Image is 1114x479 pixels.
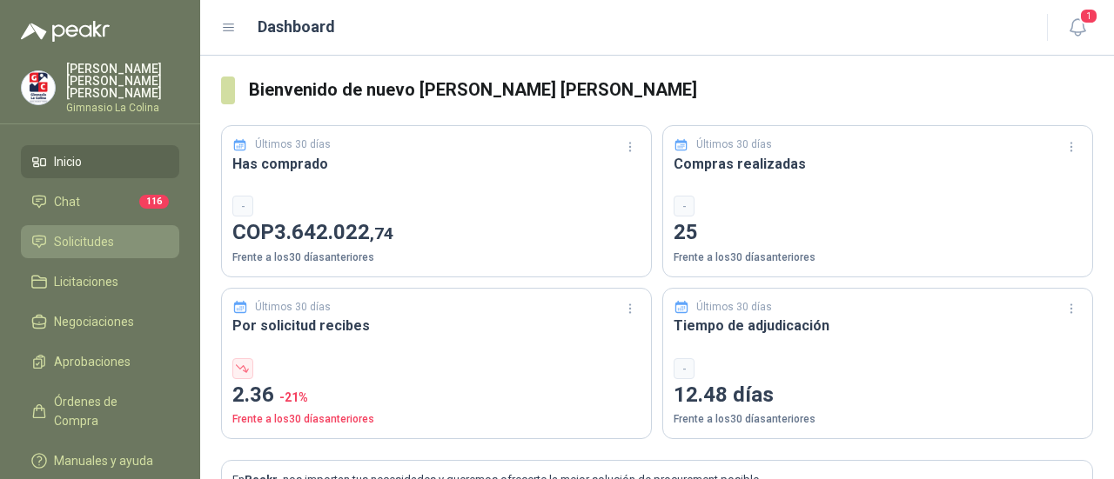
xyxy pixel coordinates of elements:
a: Inicio [21,145,179,178]
img: Company Logo [22,71,55,104]
p: Últimos 30 días [696,299,772,316]
a: Licitaciones [21,265,179,298]
p: Frente a los 30 días anteriores [232,249,641,266]
span: Aprobaciones [54,352,131,371]
span: 3.642.022 [274,220,393,244]
p: 12.48 días [674,379,1082,412]
p: Frente a los 30 días anteriores [674,249,1082,266]
a: Chat116 [21,185,179,218]
p: Últimos 30 días [696,136,772,153]
span: Licitaciones [54,272,118,291]
p: COP [232,216,641,249]
p: Gimnasio La Colina [66,103,179,113]
a: Solicitudes [21,225,179,258]
h1: Dashboard [258,15,335,39]
p: [PERSON_NAME] [PERSON_NAME] [PERSON_NAME] [66,63,179,99]
h3: Compras realizadas [674,153,1082,175]
a: Negociaciones [21,305,179,338]
div: - [232,196,253,216]
a: Manuales y ayuda [21,444,179,477]
span: 1 [1079,8,1098,24]
span: Negociaciones [54,312,134,331]
span: 116 [139,195,169,209]
a: Aprobaciones [21,345,179,378]
p: Frente a los 30 días anteriores [232,411,641,428]
p: Últimos 30 días [255,299,331,316]
span: Inicio [54,152,82,171]
a: Órdenes de Compra [21,385,179,437]
p: 2.36 [232,379,641,412]
span: Solicitudes [54,232,114,251]
span: Órdenes de Compra [54,392,163,430]
h3: Has comprado [232,153,641,175]
span: Manuales y ayuda [54,451,153,470]
span: -21 % [279,390,308,404]
div: - [674,358,695,379]
p: Frente a los 30 días anteriores [674,411,1082,428]
img: Logo peakr [21,21,110,42]
span: Chat [54,192,80,211]
p: 25 [674,216,1082,249]
h3: Bienvenido de nuevo [PERSON_NAME] [PERSON_NAME] [249,77,1094,103]
p: Últimos 30 días [255,136,331,153]
h3: Por solicitud recibes [232,315,641,336]
button: 1 [1062,12,1093,43]
div: - [674,196,695,216]
span: ,74 [370,223,393,243]
h3: Tiempo de adjudicación [674,315,1082,336]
